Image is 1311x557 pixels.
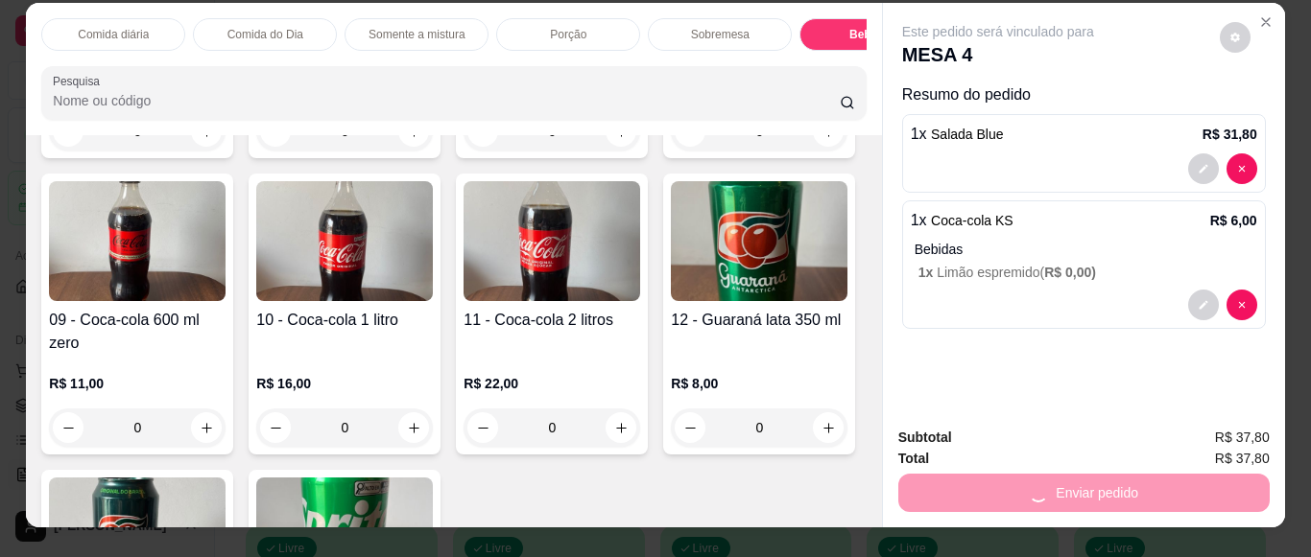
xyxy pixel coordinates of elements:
p: R$ 6,00 [1210,211,1257,230]
p: Somente a mistura [369,27,465,42]
p: Comida diária [78,27,149,42]
button: decrease-product-quantity [1227,153,1257,184]
span: R$ 0,00 ) [1044,265,1096,280]
p: Bebidas [849,27,894,42]
strong: Total [898,451,929,466]
button: decrease-product-quantity [1188,153,1219,184]
input: Pesquisa [53,91,840,110]
h4: 09 - Coca-cola 600 ml zero [49,309,226,355]
button: decrease-product-quantity [1227,290,1257,320]
p: Resumo do pedido [902,83,1266,106]
span: Salada Blue [931,127,1004,142]
img: product-image [464,181,640,301]
img: product-image [49,181,226,301]
p: Comida do Dia [227,27,303,42]
span: Coca-cola KS [931,213,1013,228]
p: Bebidas [915,240,1257,259]
p: Sobremesa [691,27,750,42]
h4: 12 - Guaraná lata 350 ml [671,309,847,332]
button: Close [1251,7,1281,37]
strong: Subtotal [898,429,952,445]
h4: 11 - Coca-cola 2 litros [464,309,640,332]
p: R$ 11,00 [49,374,226,393]
p: R$ 22,00 [464,374,640,393]
span: 1 x [918,265,937,280]
h4: 10 - Coca-cola 1 litro [256,309,433,332]
label: Pesquisa [53,73,107,89]
p: Porção [550,27,586,42]
p: R$ 31,80 [1203,125,1257,144]
p: R$ 8,00 [671,374,847,393]
img: product-image [671,181,847,301]
button: decrease-product-quantity [1220,22,1251,53]
span: R$ 37,80 [1215,427,1270,448]
img: product-image [256,181,433,301]
p: 1 x [911,123,1004,146]
p: Limão espremido ( [918,263,1257,282]
p: MESA 4 [902,41,1094,68]
p: 1 x [911,209,1013,232]
p: R$ 16,00 [256,374,433,393]
p: Este pedido será vinculado para [902,22,1094,41]
span: R$ 37,80 [1215,448,1270,469]
button: decrease-product-quantity [1188,290,1219,320]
